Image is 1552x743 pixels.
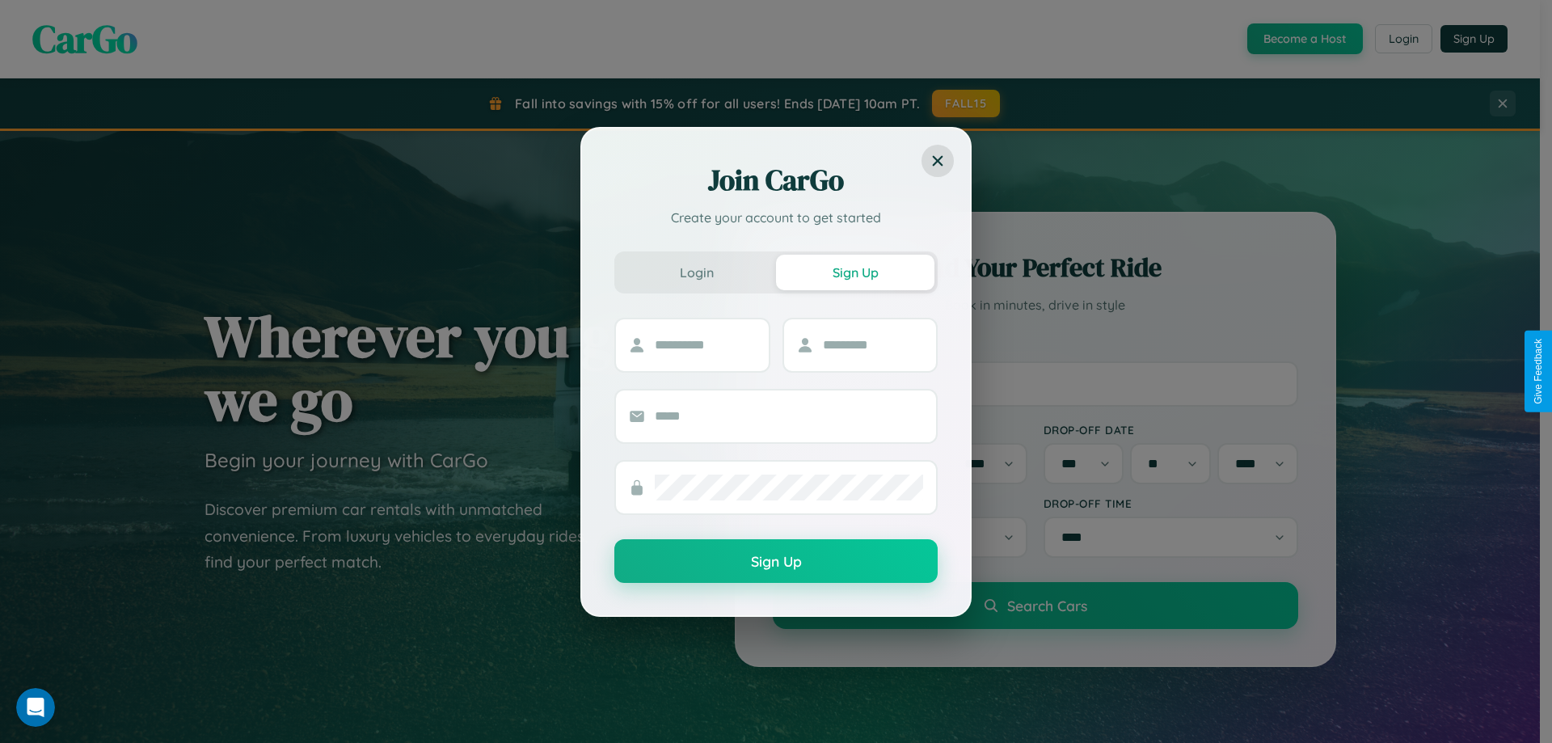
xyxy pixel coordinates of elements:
div: Give Feedback [1533,339,1544,404]
button: Sign Up [614,539,938,583]
p: Create your account to get started [614,208,938,227]
button: Login [618,255,776,290]
iframe: Intercom live chat [16,688,55,727]
button: Sign Up [776,255,934,290]
h2: Join CarGo [614,161,938,200]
